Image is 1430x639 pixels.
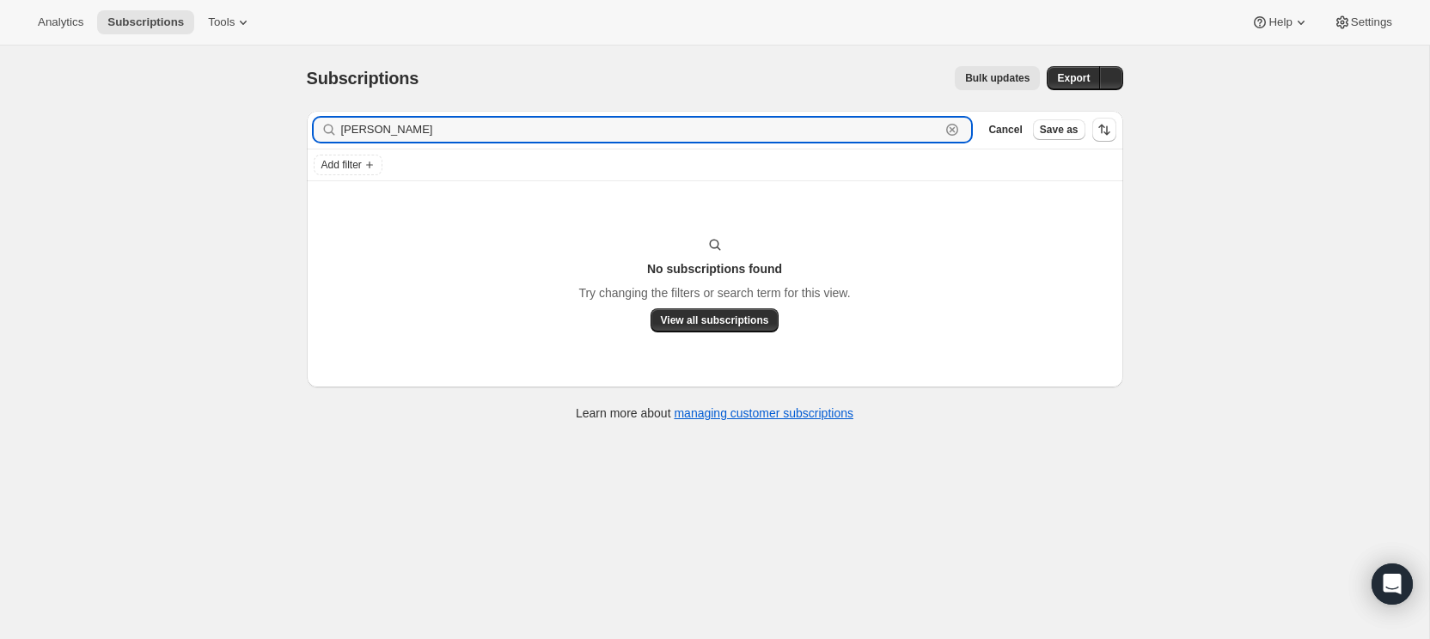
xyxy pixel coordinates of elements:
button: Export [1047,66,1100,90]
h3: No subscriptions found [647,260,782,277]
p: Try changing the filters or search term for this view. [578,284,850,301]
span: Subscriptions [307,69,419,88]
span: Add filter [321,158,362,172]
span: Save as [1040,123,1079,137]
span: Cancel [988,123,1022,137]
button: Sort the results [1092,118,1116,142]
button: Subscriptions [97,10,194,34]
span: Bulk updates [965,71,1030,85]
div: Open Intercom Messenger [1372,563,1413,605]
a: managing customer subscriptions [674,406,853,420]
button: View all subscriptions [651,308,779,332]
span: Help [1268,15,1292,29]
p: Learn more about [576,405,853,422]
button: Settings [1323,10,1402,34]
button: Tools [198,10,262,34]
span: View all subscriptions [661,313,769,327]
span: Tools [208,15,235,29]
button: Analytics [27,10,94,34]
span: Analytics [38,15,83,29]
button: Cancel [981,119,1029,140]
span: Settings [1351,15,1392,29]
button: Bulk updates [955,66,1040,90]
button: Clear [944,121,961,138]
span: Export [1057,71,1090,85]
button: Help [1241,10,1319,34]
input: Filter subscribers [341,118,941,142]
button: Add filter [314,155,382,175]
span: Subscriptions [107,15,184,29]
button: Save as [1033,119,1085,140]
